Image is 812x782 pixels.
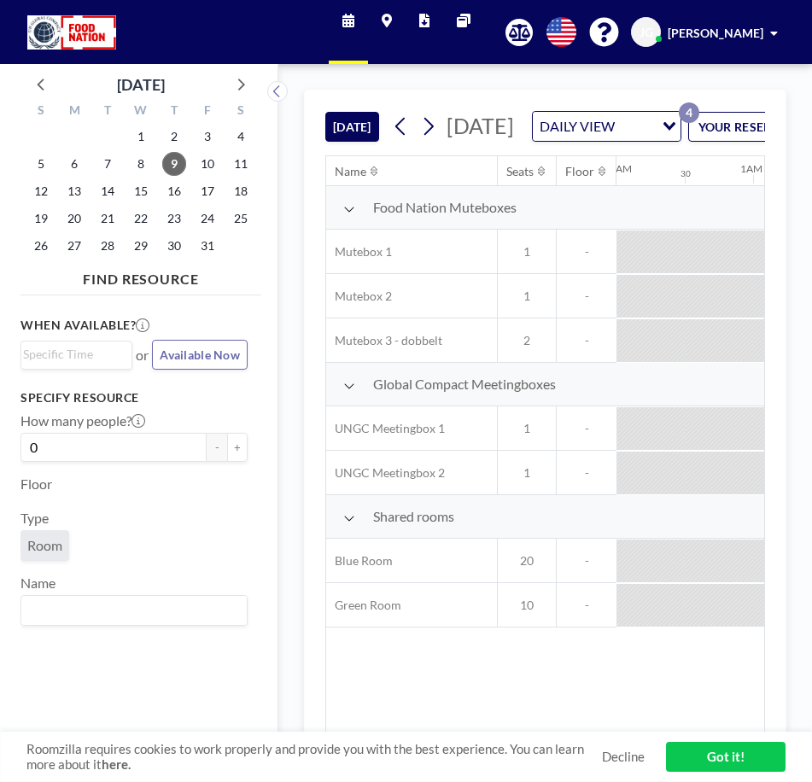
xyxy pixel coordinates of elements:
button: - [207,433,227,462]
span: 1 [498,244,556,260]
span: Saturday, October 18, 2025 [229,179,253,203]
span: - [557,553,616,569]
div: Search for option [533,112,681,141]
span: Sunday, October 26, 2025 [29,234,53,258]
h3: Specify resource [20,390,248,406]
span: Green Room [326,598,401,613]
span: Blue Room [326,553,393,569]
span: [PERSON_NAME] [668,26,763,40]
span: - [557,333,616,348]
span: JG [640,25,653,40]
span: Monday, October 6, 2025 [62,152,86,176]
span: Saturday, October 25, 2025 [229,207,253,231]
span: - [557,598,616,613]
span: Tuesday, October 14, 2025 [96,179,120,203]
input: Search for option [23,599,237,622]
span: Thursday, October 30, 2025 [162,234,186,258]
button: + [227,433,248,462]
span: Thursday, October 2, 2025 [162,125,186,149]
button: Available Now [152,340,248,370]
div: Name [335,164,366,179]
span: Room [27,537,62,553]
div: W [125,101,158,123]
div: T [157,101,190,123]
label: Floor [20,476,52,493]
span: Thursday, October 23, 2025 [162,207,186,231]
span: Wednesday, October 1, 2025 [129,125,153,149]
span: - [557,421,616,436]
span: Monday, October 20, 2025 [62,207,86,231]
span: Friday, October 24, 2025 [196,207,219,231]
input: Search for option [23,345,122,364]
span: Saturday, October 11, 2025 [229,152,253,176]
span: 2 [498,333,556,348]
a: Got it! [666,742,786,772]
span: Wednesday, October 8, 2025 [129,152,153,176]
div: T [91,101,125,123]
div: Search for option [21,596,247,625]
label: How many people? [20,412,145,429]
span: Global Compact Meetingboxes [373,376,556,393]
span: UNGC Meetingbox 1 [326,421,445,436]
span: - [557,244,616,260]
span: or [136,347,149,364]
span: DAILY VIEW [536,115,618,137]
span: - [557,465,616,481]
span: Thursday, October 16, 2025 [162,179,186,203]
span: Friday, October 10, 2025 [196,152,219,176]
span: Friday, October 3, 2025 [196,125,219,149]
input: Search for option [620,115,652,137]
span: Wednesday, October 22, 2025 [129,207,153,231]
img: organization-logo [27,15,116,50]
div: F [190,101,224,123]
span: Monday, October 27, 2025 [62,234,86,258]
div: 1AM [740,162,762,175]
div: [DATE] [117,73,165,96]
span: Mutebox 2 [326,289,392,304]
span: Food Nation Muteboxes [373,199,517,216]
span: Mutebox 3 - dobbelt [326,333,442,348]
span: Friday, October 31, 2025 [196,234,219,258]
span: Sunday, October 19, 2025 [29,207,53,231]
div: S [224,101,257,123]
span: 1 [498,289,556,304]
span: 20 [498,553,556,569]
span: - [557,289,616,304]
span: Sunday, October 5, 2025 [29,152,53,176]
span: Wednesday, October 29, 2025 [129,234,153,258]
span: Tuesday, October 7, 2025 [96,152,120,176]
h4: FIND RESOURCE [20,264,261,288]
span: Thursday, October 9, 2025 [162,152,186,176]
div: M [58,101,91,123]
span: [DATE] [447,113,514,138]
span: UNGC Meetingbox 2 [326,465,445,481]
div: S [25,101,58,123]
div: Search for option [21,341,131,367]
span: Saturday, October 4, 2025 [229,125,253,149]
div: 12AM [604,162,632,175]
label: Name [20,575,55,592]
span: Sunday, October 12, 2025 [29,179,53,203]
span: Tuesday, October 28, 2025 [96,234,120,258]
span: Available Now [160,347,240,362]
span: Shared rooms [373,508,454,525]
span: 1 [498,421,556,436]
div: 30 [681,168,691,179]
button: [DATE] [325,112,379,142]
div: Floor [565,164,594,179]
span: Roomzilla requires cookies to work properly and provide you with the best experience. You can lea... [26,741,602,773]
span: Mutebox 1 [326,244,392,260]
span: Tuesday, October 21, 2025 [96,207,120,231]
span: Friday, October 17, 2025 [196,179,219,203]
a: Decline [602,749,645,765]
span: Wednesday, October 15, 2025 [129,179,153,203]
label: Type [20,510,49,527]
div: Seats [506,164,534,179]
span: 10 [498,598,556,613]
span: Monday, October 13, 2025 [62,179,86,203]
span: 1 [498,465,556,481]
p: 4 [679,102,699,123]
